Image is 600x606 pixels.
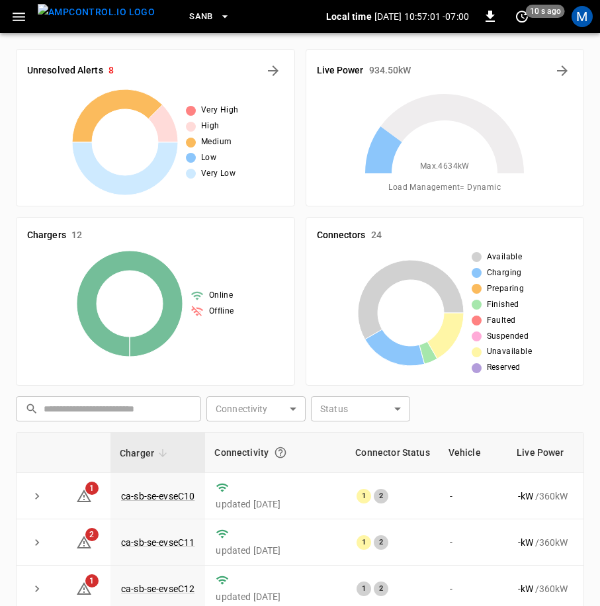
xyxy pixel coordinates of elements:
[71,228,82,243] h6: 12
[487,267,522,280] span: Charging
[201,136,232,149] span: Medium
[216,498,335,511] p: updated [DATE]
[76,490,92,500] a: 1
[201,104,239,117] span: Very High
[27,64,103,78] h6: Unresolved Alerts
[518,536,533,549] p: - kW
[552,60,573,81] button: Energy Overview
[518,490,533,503] p: - kW
[439,473,507,519] td: -
[38,4,155,21] img: ampcontrol.io logo
[518,582,595,595] div: / 360 kW
[263,60,284,81] button: All Alerts
[85,482,99,495] span: 1
[27,486,47,506] button: expand row
[374,535,388,550] div: 2
[120,445,171,461] span: Charger
[518,536,595,549] div: / 360 kW
[184,4,236,30] button: SanB
[518,582,533,595] p: - kW
[76,536,92,546] a: 2
[269,441,292,464] button: Connection between the charger and our software.
[374,582,388,596] div: 2
[201,167,236,181] span: Very Low
[209,289,233,302] span: Online
[85,528,99,541] span: 2
[317,64,364,78] h6: Live Power
[374,489,388,503] div: 2
[487,361,521,374] span: Reserved
[189,9,213,24] span: SanB
[214,441,337,464] div: Connectivity
[201,120,220,133] span: High
[108,64,114,78] h6: 8
[439,519,507,566] td: -
[357,489,371,503] div: 1
[439,433,507,473] th: Vehicle
[487,345,532,359] span: Unavailable
[357,582,371,596] div: 1
[420,160,470,173] span: Max. 4634 kW
[518,490,595,503] div: / 360 kW
[487,298,519,312] span: Finished
[487,282,525,296] span: Preparing
[216,590,335,603] p: updated [DATE]
[388,181,501,195] span: Load Management = Dynamic
[27,579,47,599] button: expand row
[209,305,234,318] span: Offline
[85,574,99,587] span: 1
[216,544,335,557] p: updated [DATE]
[76,583,92,593] a: 1
[487,314,516,327] span: Faulted
[487,330,529,343] span: Suspended
[374,10,469,23] p: [DATE] 10:57:01 -07:00
[487,251,523,264] span: Available
[357,535,371,550] div: 1
[201,151,216,165] span: Low
[317,228,366,243] h6: Connectors
[511,6,533,27] button: set refresh interval
[526,5,565,18] span: 10 s ago
[27,533,47,552] button: expand row
[326,10,372,23] p: Local time
[121,491,194,501] a: ca-sb-se-evseC10
[346,433,439,473] th: Connector Status
[27,228,66,243] h6: Chargers
[121,537,194,548] a: ca-sb-se-evseC11
[121,584,194,594] a: ca-sb-se-evseC12
[572,6,593,27] div: profile-icon
[369,64,411,78] h6: 934.50 kW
